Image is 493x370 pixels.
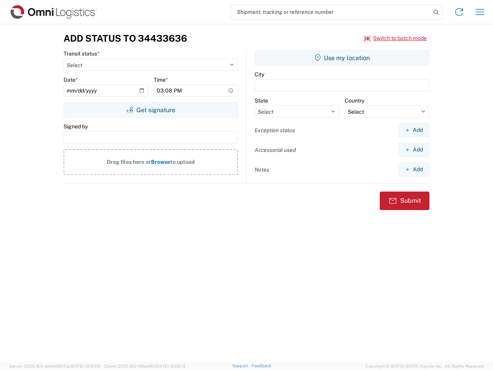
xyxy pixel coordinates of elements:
[64,102,238,118] button: Get signature
[64,76,78,83] label: Date
[255,166,269,173] label: Notes
[64,50,99,57] label: Transit status
[232,363,252,368] a: Support
[255,71,264,78] label: City
[345,97,364,104] label: Country
[70,364,101,368] span: [DATE] 10:10:00
[107,159,151,165] span: Drag files here or
[155,364,185,368] span: [DATE] 10:06:13
[364,32,427,45] button: Switch to batch mode
[151,159,170,165] span: Browse
[380,192,429,210] button: Submit
[104,364,185,368] span: Client: 2025.18.0-198a450
[255,127,295,134] label: Exception status
[398,143,429,157] button: Add
[64,33,187,44] h3: Add Status to 34433636
[365,363,484,370] span: Copyright © [DATE]-[DATE] Agistix Inc., All Rights Reserved
[252,363,271,368] a: Feedback
[255,50,429,66] button: Use my location
[255,97,268,104] label: State
[170,159,195,165] span: to upload
[64,123,88,130] label: Signed by
[255,146,296,153] label: Accessorial used
[398,123,429,137] button: Add
[154,76,168,83] label: Time
[231,5,431,19] input: Shipment, tracking or reference number
[9,364,101,368] span: Server: 2025.18.0-a0edd1917ac
[398,162,429,177] button: Add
